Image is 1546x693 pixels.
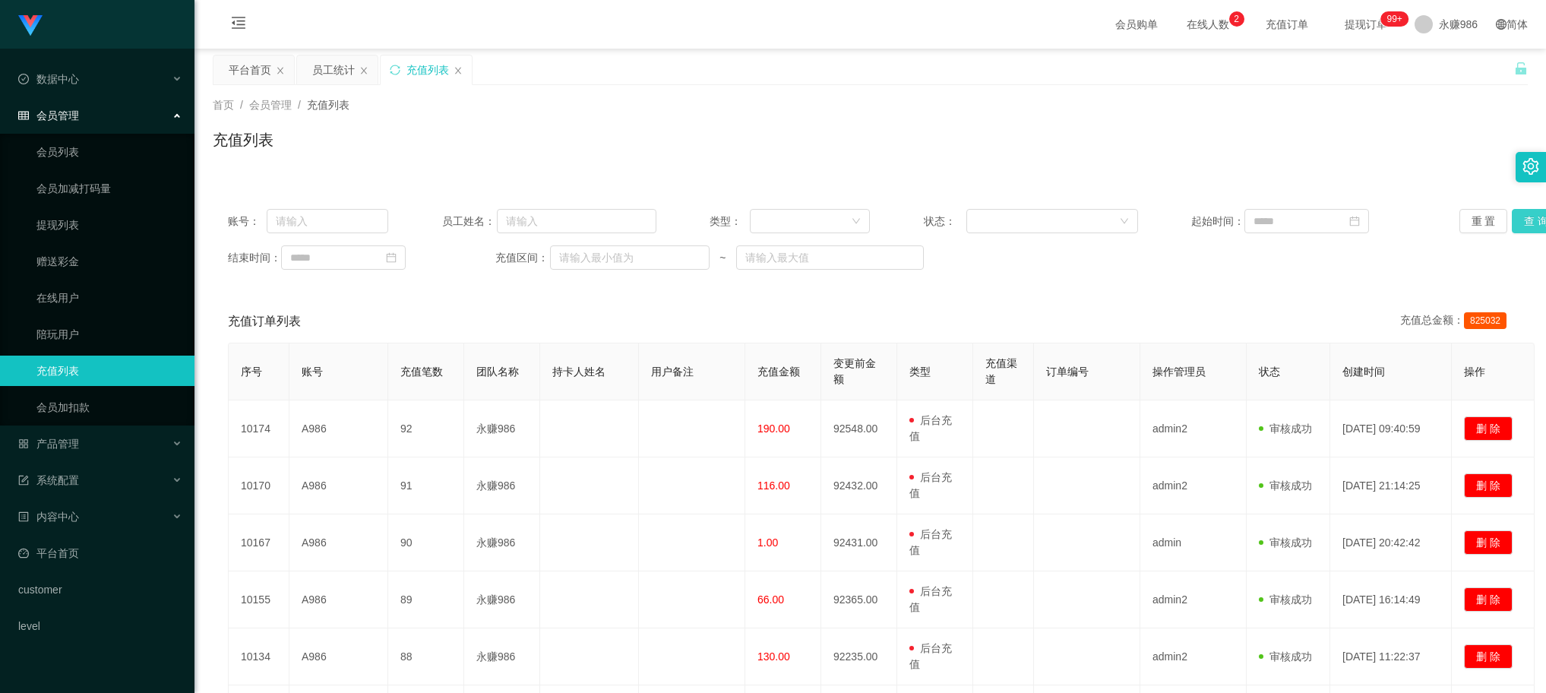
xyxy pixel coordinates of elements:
i: 图标: down [1120,217,1129,227]
td: 89 [388,571,464,628]
i: 图标: global [1496,19,1506,30]
td: [DATE] 21:14:25 [1330,457,1452,514]
a: 会员加扣款 [36,392,182,422]
span: 状态： [924,214,966,229]
a: customer [18,574,182,605]
span: 员工姓名： [442,214,497,229]
input: 请输入 [267,209,388,233]
td: [DATE] 16:14:49 [1330,571,1452,628]
span: 账号： [228,214,267,229]
button: 重 置 [1459,209,1508,233]
td: 10167 [229,514,289,571]
td: [DATE] 09:40:59 [1330,400,1452,457]
input: 请输入 [497,209,656,233]
span: 内容中心 [18,511,79,523]
td: 90 [388,514,464,571]
td: A986 [289,571,388,628]
td: 10174 [229,400,289,457]
i: 图标: unlock [1514,62,1528,75]
a: 会员加减打码量 [36,173,182,204]
div: 充值列表 [406,55,449,84]
td: 92548.00 [821,400,897,457]
span: 用户备注 [651,365,694,378]
i: 图标: calendar [386,252,397,263]
span: 类型： [710,214,750,229]
span: 结束时间： [228,250,281,266]
span: 充值订单列表 [228,312,301,331]
td: admin2 [1140,400,1247,457]
span: 后台充值 [909,414,952,442]
i: 图标: profile [18,511,29,522]
input: 请输入最小值为 [550,245,710,270]
td: admin [1140,514,1247,571]
sup: 2 [1229,11,1244,27]
td: 永赚986 [464,628,540,685]
td: 永赚986 [464,571,540,628]
span: 充值渠道 [985,357,1017,385]
span: 130.00 [757,650,790,663]
span: ~ [710,250,736,266]
i: 图标: down [852,217,861,227]
input: 请输入最大值 [736,245,924,270]
span: 账号 [302,365,323,378]
i: 图标: sync [390,65,400,75]
h1: 充值列表 [213,128,273,151]
span: 起始时间： [1191,214,1244,229]
div: 充值总金额： [1400,312,1513,331]
td: 92365.00 [821,571,897,628]
button: 删 除 [1464,644,1513,669]
span: 提现订单 [1337,19,1395,30]
a: 陪玩用户 [36,319,182,350]
i: 图标: calendar [1349,216,1360,226]
span: / [298,99,301,111]
button: 删 除 [1464,416,1513,441]
span: 190.00 [757,422,790,435]
span: 创建时间 [1342,365,1385,378]
td: admin2 [1140,457,1247,514]
td: 88 [388,628,464,685]
td: 永赚986 [464,457,540,514]
i: 图标: close [359,66,368,75]
span: 状态 [1259,365,1280,378]
td: 永赚986 [464,514,540,571]
i: 图标: appstore-o [18,438,29,449]
sup: 302 [1380,11,1408,27]
a: level [18,611,182,641]
td: 永赚986 [464,400,540,457]
span: 66.00 [757,593,784,606]
span: / [240,99,243,111]
span: 操作 [1464,365,1485,378]
i: 图标: setting [1522,158,1539,175]
span: 变更前金额 [833,357,876,385]
i: 图标: menu-fold [213,1,264,49]
span: 持卡人姓名 [552,365,605,378]
span: 充值笔数 [400,365,443,378]
span: 充值区间： [495,250,550,266]
span: 审核成功 [1259,650,1312,663]
span: 首页 [213,99,234,111]
button: 删 除 [1464,473,1513,498]
td: [DATE] 11:22:37 [1330,628,1452,685]
td: 10155 [229,571,289,628]
span: 充值订单 [1258,19,1316,30]
span: 数据中心 [18,73,79,85]
span: 操作管理员 [1152,365,1206,378]
i: 图标: table [18,110,29,121]
td: 92431.00 [821,514,897,571]
span: 后台充值 [909,585,952,613]
span: 审核成功 [1259,479,1312,492]
span: 1.00 [757,536,778,549]
div: 员工统计 [312,55,355,84]
a: 会员列表 [36,137,182,167]
p: 2 [1234,11,1239,27]
div: 平台首页 [229,55,271,84]
span: 会员管理 [18,109,79,122]
span: 充值金额 [757,365,800,378]
button: 删 除 [1464,587,1513,612]
td: A986 [289,514,388,571]
td: 92 [388,400,464,457]
span: 充值列表 [307,99,349,111]
span: 团队名称 [476,365,519,378]
td: A986 [289,400,388,457]
span: 类型 [909,365,931,378]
